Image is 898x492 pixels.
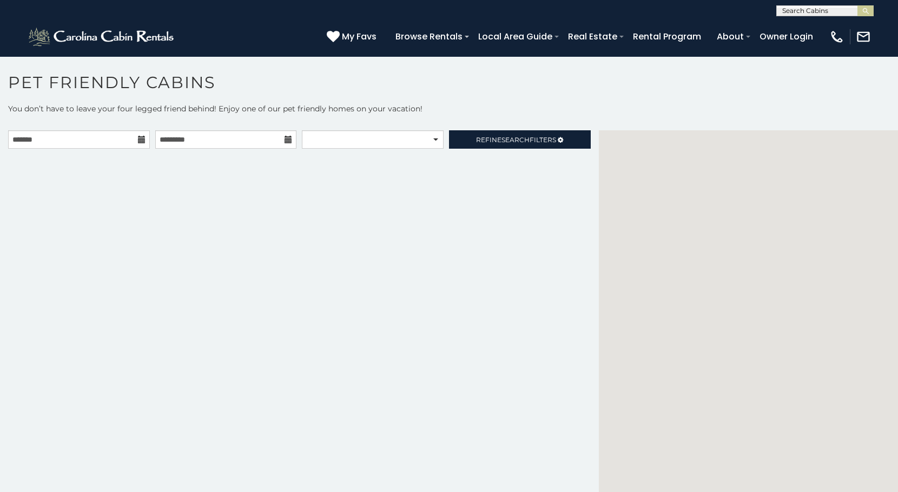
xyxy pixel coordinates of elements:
[327,30,379,44] a: My Favs
[27,26,177,48] img: White-1-2.png
[829,29,844,44] img: phone-regular-white.png
[473,27,558,46] a: Local Area Guide
[476,136,556,144] span: Refine Filters
[390,27,468,46] a: Browse Rentals
[501,136,530,144] span: Search
[563,27,623,46] a: Real Estate
[449,130,591,149] a: RefineSearchFilters
[754,27,818,46] a: Owner Login
[711,27,749,46] a: About
[628,27,706,46] a: Rental Program
[856,29,871,44] img: mail-regular-white.png
[342,30,377,43] span: My Favs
